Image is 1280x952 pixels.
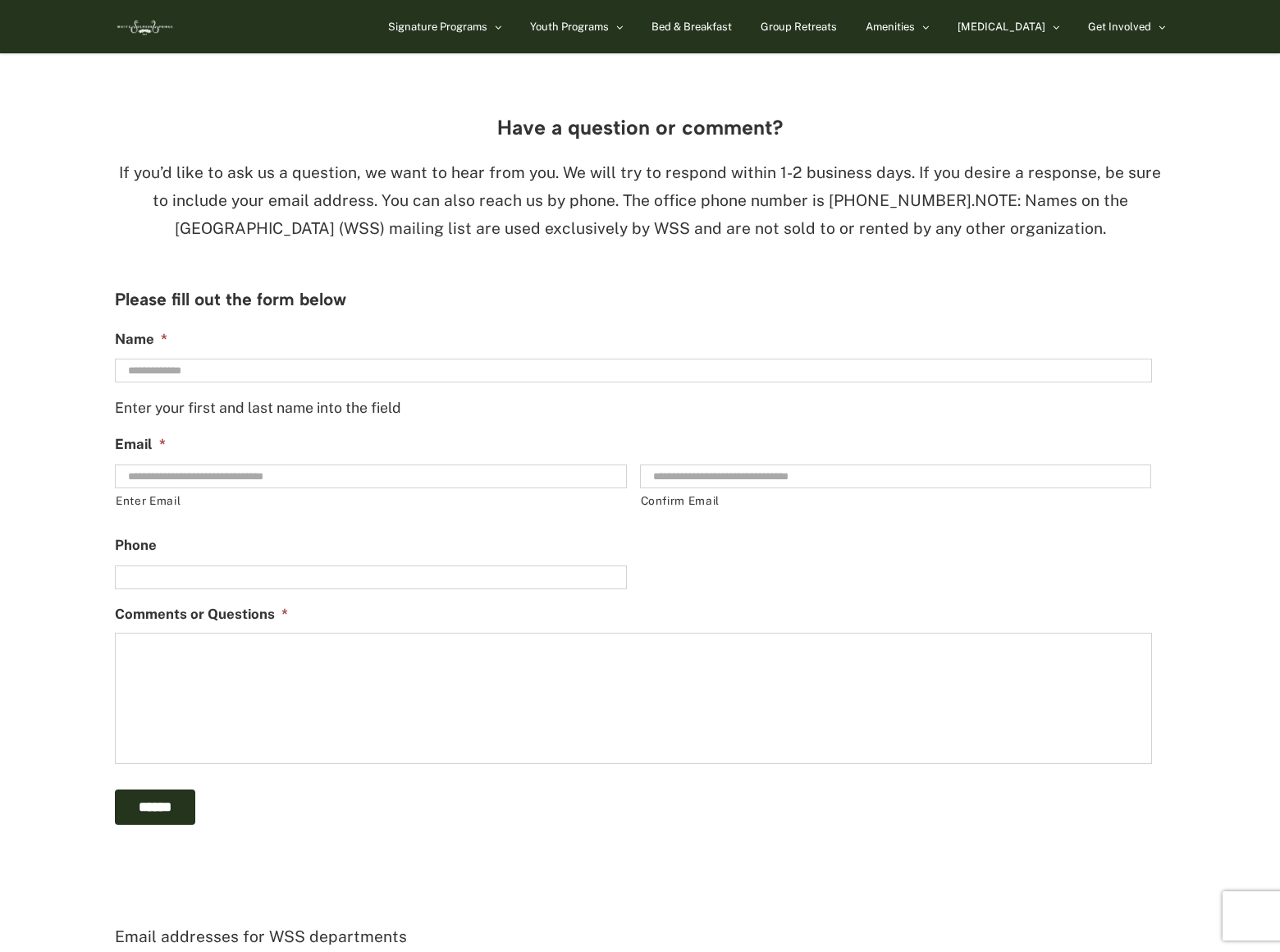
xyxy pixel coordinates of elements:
[115,382,1152,419] div: Enter your first and last name into the field
[1088,21,1151,32] span: Get Involved
[115,15,174,39] img: White Sulphur Springs Logo
[115,537,157,555] label: Phone
[115,331,167,349] label: Name
[641,489,1152,513] label: Confirm Email
[866,21,915,32] span: Amenities
[651,21,732,32] span: Bed & Breakfast
[116,489,627,513] label: Enter Email
[958,21,1045,32] span: [MEDICAL_DATA]
[530,21,609,32] span: Youth Programs
[115,436,166,454] label: Email
[115,117,1165,139] h3: Have a question or comment?
[115,159,1165,242] p: NOTE: Names on the [GEOGRAPHIC_DATA] (WSS) mailing list are used exclusively by WSS and are not s...
[115,923,1165,951] p: Email addresses for WSS departments
[761,21,837,32] span: Group Retreats
[119,163,1161,209] span: If you’d like to ask us a question, we want to hear from you. We will try to respond within 1-2 b...
[115,606,288,624] label: Comments or Questions
[388,21,487,32] span: Signature Programs
[115,288,1165,310] h3: Please fill out the form below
